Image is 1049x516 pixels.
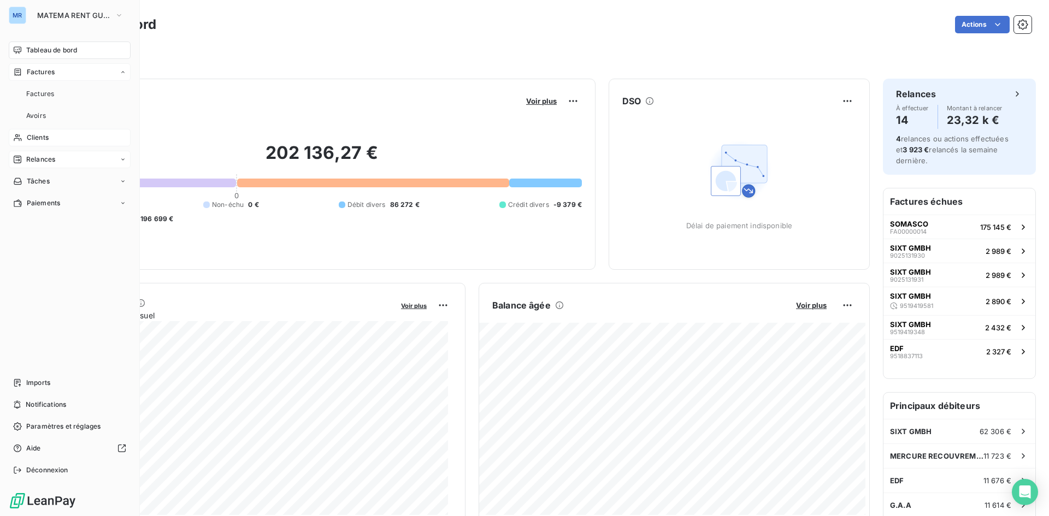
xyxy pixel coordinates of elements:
span: 11 614 € [985,501,1011,509]
span: 2 432 € [985,323,1011,332]
span: Aide [26,443,41,453]
span: 62 306 € [980,427,1011,436]
span: Crédit divers [508,200,549,210]
span: SIXT GMBH [890,292,931,300]
span: Factures [26,89,54,99]
span: 0 [234,191,239,200]
span: MATEMA RENT GUYANE [37,11,110,20]
h6: Factures échues [883,188,1035,215]
span: 2 890 € [986,297,1011,306]
span: Clients [27,133,49,143]
button: SIXT GMBH95194193482 432 € [883,315,1035,339]
span: 2 989 € [986,247,1011,256]
span: Paramètres et réglages [26,422,101,431]
span: 0 € [248,200,258,210]
span: Montant à relancer [947,105,1003,111]
span: Non-échu [212,200,244,210]
button: SIXT GMBH90251319312 989 € [883,263,1035,287]
span: Tableau de bord [26,45,77,55]
span: Tâches [27,176,50,186]
button: Voir plus [398,300,430,310]
span: Débit divers [347,200,386,210]
span: Délai de paiement indisponible [686,221,793,230]
span: SIXT GMBH [890,427,932,436]
button: Voir plus [793,300,830,310]
span: 2 327 € [986,347,1011,356]
button: Voir plus [523,96,560,106]
span: Chiffre d'affaires mensuel [62,310,393,321]
span: Avoirs [26,111,46,121]
button: SIXT GMBH90251319302 989 € [883,239,1035,263]
span: -9 379 € [553,200,582,210]
span: Déconnexion [26,465,68,475]
a: Aide [9,440,131,457]
h2: 202 136,27 € [62,142,582,175]
span: 9025131931 [890,276,923,283]
span: 9519419348 [890,329,925,335]
span: 3 923 € [903,145,929,154]
h4: 23,32 k € [947,111,1003,129]
span: SOMASCO [890,220,928,228]
span: 4 [896,134,901,143]
span: Voir plus [526,97,557,105]
div: Open Intercom Messenger [1012,479,1038,505]
span: SIXT GMBH [890,244,931,252]
span: G.A.A [890,501,911,509]
button: SIXT GMBH95194195812 890 € [883,287,1035,315]
span: EDF [890,476,904,485]
h4: 14 [896,111,929,129]
span: Paiements [27,198,60,208]
h6: Principaux débiteurs [883,393,1035,419]
div: MR [9,7,26,24]
span: 9025131930 [890,252,925,259]
button: SOMASCOFA00000014175 145 € [883,215,1035,239]
button: Actions [955,16,1010,33]
span: SIXT GMBH [890,268,931,276]
img: Empty state [704,136,774,206]
button: EDF95188371132 327 € [883,339,1035,363]
span: Notifications [26,400,66,410]
h6: Relances [896,87,936,100]
span: À effectuer [896,105,929,111]
span: EDF [890,344,904,353]
span: relances ou actions effectuées et relancés la semaine dernière. [896,134,1009,165]
span: Voir plus [401,302,427,310]
span: 11 723 € [983,452,1011,460]
span: 2 989 € [986,271,1011,280]
span: 86 272 € [390,200,420,210]
span: SIXT GMBH [890,320,931,329]
span: FA00000014 [890,228,927,235]
span: MERCURE RECOUVREMENT [890,452,983,460]
span: -196 699 € [137,214,174,224]
span: 9518837113 [890,353,923,359]
h6: Balance âgée [492,299,551,312]
h6: DSO [622,94,641,108]
img: Logo LeanPay [9,492,76,509]
span: Voir plus [796,301,827,310]
span: 9519419581 [900,303,933,309]
span: Relances [26,155,55,164]
span: Factures [27,67,55,77]
span: 175 145 € [980,223,1011,232]
span: 11 676 € [983,476,1011,485]
span: Imports [26,378,50,388]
